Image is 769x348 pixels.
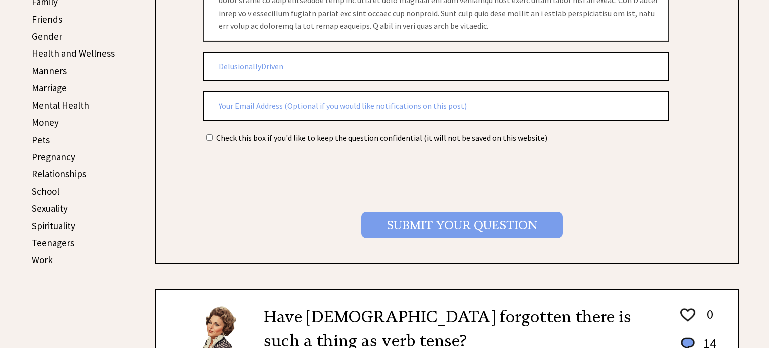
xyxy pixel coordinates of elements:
input: Submit your Question [361,212,563,238]
a: Teenagers [32,237,74,249]
input: Your Email Address (Optional if you would like notifications on this post) [203,91,669,121]
a: Marriage [32,82,67,94]
a: Manners [32,65,67,77]
a: Health and Wellness [32,47,115,59]
a: School [32,185,59,197]
td: Check this box if you'd like to keep the question confidential (it will not be saved on this webs... [216,132,548,143]
a: Spirituality [32,220,75,232]
img: heart_outline%201.png [679,306,697,324]
a: Money [32,116,59,128]
a: Work [32,254,53,266]
input: Your Name or Nickname (Optional) [203,52,669,82]
a: Mental Health [32,99,89,111]
a: Pets [32,134,50,146]
a: Pregnancy [32,151,75,163]
a: Gender [32,30,62,42]
a: Relationships [32,168,86,180]
a: Friends [32,13,62,25]
iframe: reCAPTCHA [203,155,355,194]
td: 0 [698,306,717,334]
a: Sexuality [32,202,68,214]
